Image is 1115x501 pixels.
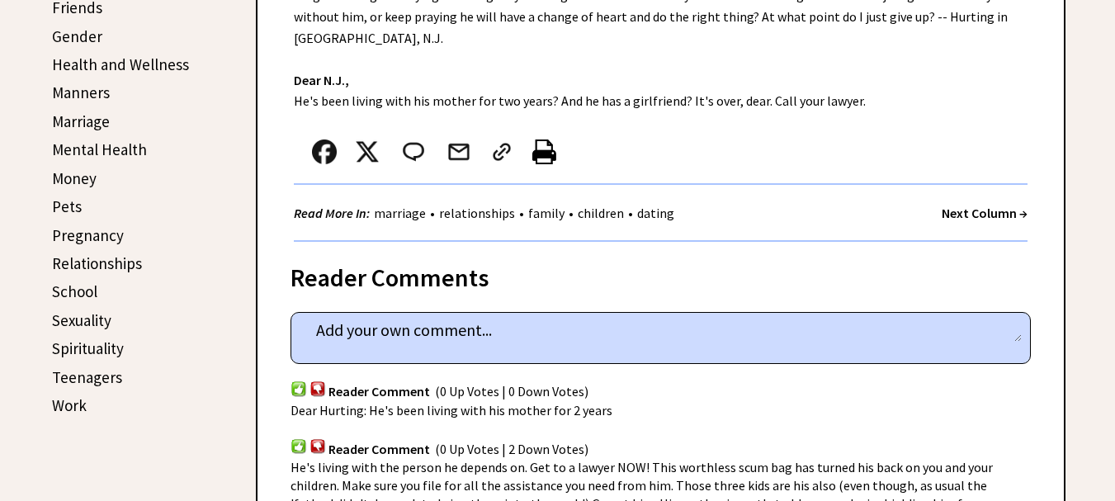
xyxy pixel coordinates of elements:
[435,205,519,221] a: relationships
[52,54,189,74] a: Health and Wellness
[52,395,87,415] a: Work
[294,203,678,224] div: • • • •
[294,72,349,88] strong: Dear N.J.,
[52,310,111,330] a: Sexuality
[52,168,97,188] a: Money
[52,83,110,102] a: Manners
[633,205,678,221] a: dating
[52,26,102,46] a: Gender
[489,139,514,164] img: link_02.png
[328,441,430,457] span: Reader Comment
[355,139,380,164] img: x_small.png
[52,196,82,216] a: Pets
[435,384,588,400] span: (0 Up Votes | 0 Down Votes)
[291,260,1031,286] div: Reader Comments
[309,380,326,396] img: votdown.png
[52,225,124,245] a: Pregnancy
[309,438,326,454] img: votdown.png
[52,367,122,387] a: Teenagers
[52,281,97,301] a: School
[52,139,147,159] a: Mental Health
[399,139,428,164] img: message_round%202.png
[328,384,430,400] span: Reader Comment
[291,438,307,454] img: votup.png
[291,380,307,396] img: votup.png
[52,253,142,273] a: Relationships
[446,139,471,164] img: mail.png
[370,205,430,221] a: marriage
[532,139,556,164] img: printer%20icon.png
[312,139,337,164] img: facebook.png
[435,441,588,457] span: (0 Up Votes | 2 Down Votes)
[574,205,628,221] a: children
[942,205,1028,221] a: Next Column →
[524,205,569,221] a: family
[52,338,124,358] a: Spirituality
[294,205,370,221] strong: Read More In:
[291,402,612,418] span: Dear Hurting: He's been living with his mother for 2 years
[52,111,110,131] a: Marriage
